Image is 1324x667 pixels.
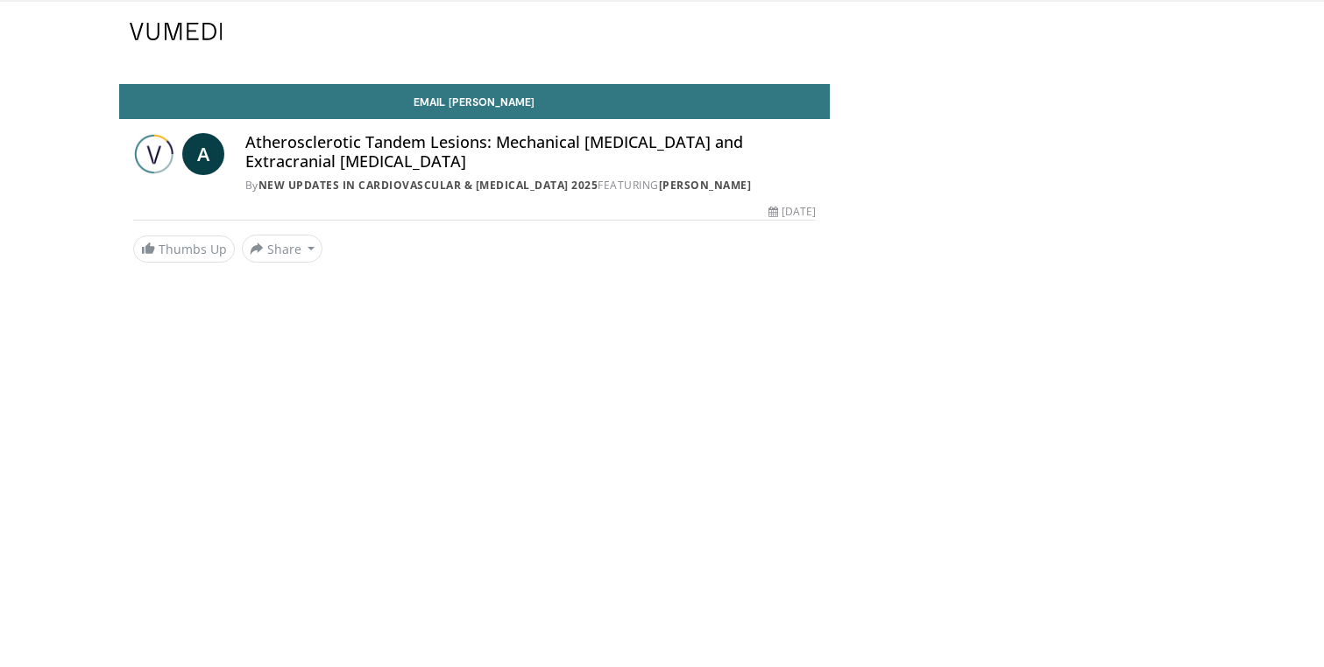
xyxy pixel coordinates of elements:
[242,235,323,263] button: Share
[133,133,175,175] img: New Updates in Cardiovascular & Interventional Radiology 2025
[245,133,816,171] h4: Atherosclerotic Tandem Lesions: Mechanical [MEDICAL_DATA] and Extracranial [MEDICAL_DATA]
[130,23,223,40] img: VuMedi Logo
[258,178,598,193] a: New Updates in Cardiovascular & [MEDICAL_DATA] 2025
[182,133,224,175] a: A
[245,178,816,193] div: By FEATURING
[133,235,235,263] a: Thumbs Up
[659,178,752,193] a: [PERSON_NAME]
[768,204,816,220] div: [DATE]
[119,84,831,119] a: Email [PERSON_NAME]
